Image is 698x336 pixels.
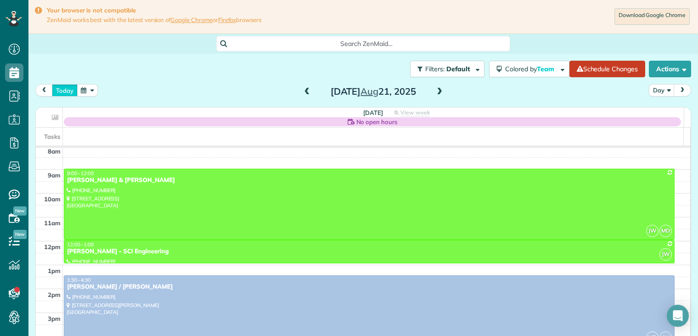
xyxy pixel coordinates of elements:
button: today [52,84,78,97]
a: Google Chrome [170,16,213,23]
span: ZenMaid works best with the latest version of or browsers [47,16,261,24]
span: 3pm [48,315,61,322]
span: No open hours [356,117,398,126]
a: Filters: Default [405,61,484,77]
span: 12pm [44,243,61,251]
span: JW [659,248,672,261]
span: Default [446,65,471,73]
span: 12:00 - 1:00 [67,241,94,248]
span: Team [537,65,556,73]
span: 1pm [48,267,61,274]
span: 8am [48,148,61,155]
div: [PERSON_NAME] / [PERSON_NAME] [67,283,672,291]
strong: Your browser is not compatible [47,6,261,14]
span: New [13,230,27,239]
span: [DATE] [363,109,383,116]
span: 9:00 - 12:00 [67,170,94,177]
a: Download Google Chrome [614,8,690,25]
h2: [DATE] 21, 2025 [316,86,431,97]
div: [PERSON_NAME] - SCI Engineering [67,248,672,256]
span: Aug [360,85,378,97]
button: Colored byTeam [489,61,569,77]
span: View week [400,109,430,116]
span: MD [659,225,672,237]
span: 9am [48,171,61,179]
div: Open Intercom Messenger [667,305,689,327]
span: 11am [44,219,61,227]
button: prev [35,84,53,97]
span: 2pm [48,291,61,298]
span: Filters: [425,65,445,73]
button: Day [649,84,675,97]
span: Colored by [505,65,557,73]
span: New [13,206,27,216]
button: Filters: Default [410,61,484,77]
a: Firefox [218,16,236,23]
div: [PERSON_NAME] & [PERSON_NAME] [67,177,672,184]
span: Tasks [44,133,61,140]
span: 10am [44,195,61,203]
button: Actions [649,61,691,77]
span: 1:30 - 4:30 [67,277,91,283]
a: Schedule Changes [569,61,645,77]
span: JW [646,225,659,237]
button: next [674,84,691,97]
